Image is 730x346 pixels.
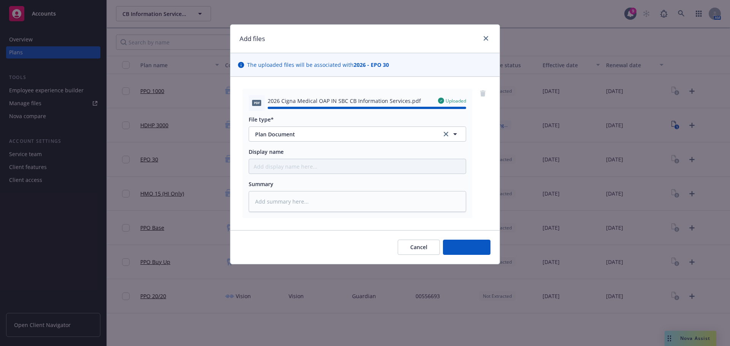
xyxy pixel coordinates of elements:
button: Plan Documentclear selection [249,126,466,142]
span: Plan Document [255,130,431,138]
span: Cancel [410,243,427,251]
span: Display name [249,148,284,155]
a: close [481,34,490,43]
span: pdf [252,100,261,106]
span: Uploaded [446,98,466,104]
span: File type* [249,116,274,123]
strong: 2026 - EPO 30 [354,61,389,68]
a: clear selection [441,130,451,139]
h1: Add files [240,34,265,44]
span: Add files [455,243,478,251]
a: remove [478,89,487,98]
span: Summary [249,180,273,188]
button: Cancel [398,240,440,255]
span: The uploaded files will be associated with [247,61,389,69]
button: Add files [443,240,490,255]
input: Add display name here... [249,159,466,174]
span: 2026 Cigna Medical OAP IN SBC CB Information Services.pdf [268,97,421,105]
